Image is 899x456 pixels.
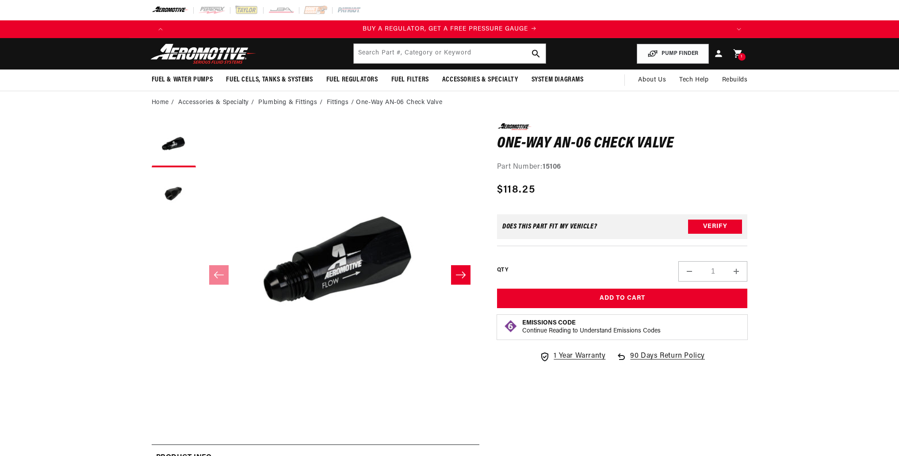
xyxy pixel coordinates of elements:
[356,98,442,108] li: One-Way AN-06 Check Valve
[532,75,584,85] span: System Diagrams
[715,70,754,91] summary: Rebuilds
[543,163,561,170] strong: 15106
[152,20,169,38] button: Translation missing: en.sections.announcements.previous_announcement
[354,44,546,63] input: Search by Part Number, Category or Keyword
[391,75,429,85] span: Fuel Filters
[741,53,742,61] span: 1
[152,123,479,426] media-gallery: Gallery Viewer
[522,319,661,335] button: Emissions CodeContinue Reading to Understand Emissions Codes
[326,75,378,85] span: Fuel Regulators
[169,24,730,34] div: 1 of 4
[631,70,673,91] a: About Us
[522,327,661,335] p: Continue Reading to Understand Emissions Codes
[258,98,317,108] a: Plumbing & Fittings
[451,265,471,285] button: Slide right
[169,24,730,34] a: BUY A REGULATOR, GET A FREE PRESSURE GAUGE
[554,351,605,362] span: 1 Year Warranty
[673,70,715,91] summary: Tech Help
[442,75,518,85] span: Accessories & Specialty
[152,75,213,85] span: Fuel & Water Pumps
[502,223,597,230] div: Does This part fit My vehicle?
[152,98,748,108] nav: breadcrumbs
[497,162,748,173] div: Part Number:
[327,98,349,108] a: Fittings
[522,320,576,326] strong: Emissions Code
[145,70,220,90] summary: Fuel & Water Pumps
[638,77,666,83] span: About Us
[152,172,196,216] button: Load image 2 in gallery view
[320,70,385,90] summary: Fuel Regulators
[637,44,709,64] button: PUMP FINDER
[226,75,313,85] span: Fuel Cells, Tanks & Systems
[526,44,546,63] button: search button
[630,351,705,371] span: 90 Days Return Policy
[539,351,605,362] a: 1 Year Warranty
[497,182,535,198] span: $118.25
[679,75,708,85] span: Tech Help
[504,319,518,333] img: Emissions code
[209,265,229,285] button: Slide left
[148,43,259,64] img: Aeromotive
[363,26,528,32] span: BUY A REGULATOR, GET A FREE PRESSURE GAUGE
[436,70,525,90] summary: Accessories & Specialty
[169,24,730,34] div: Announcement
[525,70,590,90] summary: System Diagrams
[616,351,705,371] a: 90 Days Return Policy
[497,267,508,274] label: QTY
[722,75,748,85] span: Rebuilds
[219,70,319,90] summary: Fuel Cells, Tanks & Systems
[730,20,748,38] button: Translation missing: en.sections.announcements.next_announcement
[178,98,256,108] li: Accessories & Specialty
[497,137,748,151] h1: One-Way AN-06 Check Valve
[152,98,169,108] a: Home
[130,20,770,38] slideshow-component: Translation missing: en.sections.announcements.announcement_bar
[385,70,436,90] summary: Fuel Filters
[688,220,742,234] button: Verify
[152,123,196,167] button: Load image 1 in gallery view
[497,289,748,309] button: Add to Cart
